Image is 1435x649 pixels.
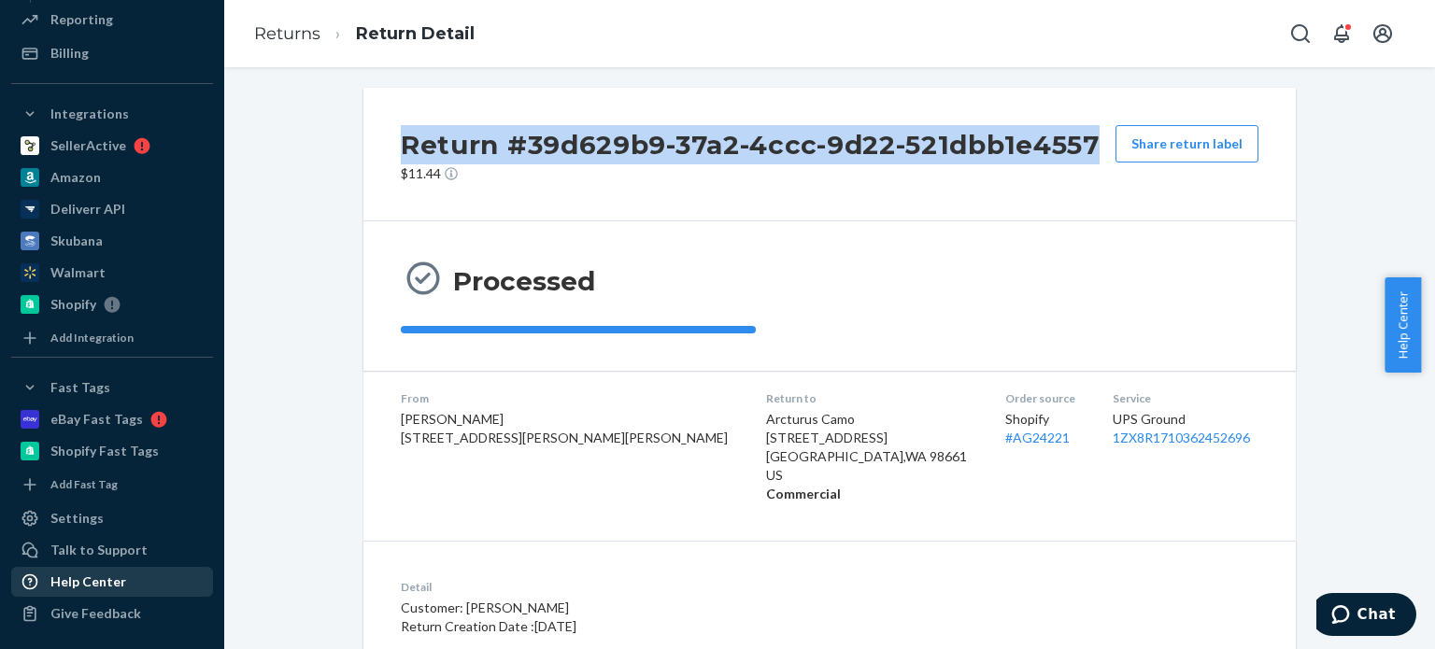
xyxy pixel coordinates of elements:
[1323,15,1360,52] button: Open notifications
[11,473,213,496] a: Add Fast Tag
[50,442,159,460] div: Shopify Fast Tags
[11,5,213,35] a: Reporting
[50,410,143,429] div: eBay Fast Tags
[50,509,104,528] div: Settings
[11,38,213,68] a: Billing
[11,436,213,466] a: Shopify Fast Tags
[766,447,975,466] p: [GEOGRAPHIC_DATA] , WA 98661
[1316,593,1416,640] iframe: Opens a widget where you can chat to one of our agents
[1385,277,1421,373] button: Help Center
[766,410,975,429] p: Arcturus Camo
[11,327,213,349] a: Add Integration
[11,194,213,224] a: Deliverr API
[356,23,475,44] a: Return Detail
[50,541,148,559] div: Talk to Support
[11,226,213,256] a: Skubana
[766,390,975,406] dt: Return to
[1005,390,1084,406] dt: Order source
[1113,411,1186,427] span: UPS Ground
[50,232,103,250] div: Skubana
[50,200,125,219] div: Deliverr API
[50,330,134,346] div: Add Integration
[11,258,213,288] a: Walmart
[50,572,126,591] div: Help Center
[11,503,213,533] a: Settings
[11,567,213,597] a: Help Center
[1005,430,1070,445] a: #AG24221
[11,289,213,319] a: Shopify
[1282,15,1319,52] button: Open Search Box
[401,579,917,595] dt: Detail
[11,535,213,565] button: Talk to Support
[11,599,213,628] button: Give Feedback
[11,373,213,402] button: Fast Tags
[401,617,917,636] p: Return Creation Date : [DATE]
[1113,430,1250,445] a: 1ZX8R1710362452696
[11,131,213,161] a: SellerActive
[50,168,101,187] div: Amazon
[766,429,975,447] p: [STREET_ADDRESS]
[50,295,96,314] div: Shopify
[401,599,917,617] p: Customer: [PERSON_NAME]
[11,404,213,434] a: eBay Fast Tags
[1113,390,1258,406] dt: Service
[1364,15,1401,52] button: Open account menu
[50,136,126,155] div: SellerActive
[11,162,213,192] a: Amazon
[50,44,89,63] div: Billing
[239,7,490,62] ol: breadcrumbs
[766,466,975,485] p: US
[401,164,1100,183] p: $11.44
[401,390,736,406] dt: From
[50,10,113,29] div: Reporting
[254,23,320,44] a: Returns
[50,604,141,623] div: Give Feedback
[11,99,213,129] button: Integrations
[50,263,106,282] div: Walmart
[50,105,129,123] div: Integrations
[1005,410,1084,447] div: Shopify
[766,486,841,501] strong: Commercial
[1115,125,1258,162] button: Share return label
[401,125,1100,164] h2: Return #39d629b9-37a2-4ccc-9d22-521dbb1e4557
[50,378,110,397] div: Fast Tags
[50,476,118,492] div: Add Fast Tag
[453,264,595,298] h3: Processed
[401,411,728,445] span: [PERSON_NAME] [STREET_ADDRESS][PERSON_NAME][PERSON_NAME]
